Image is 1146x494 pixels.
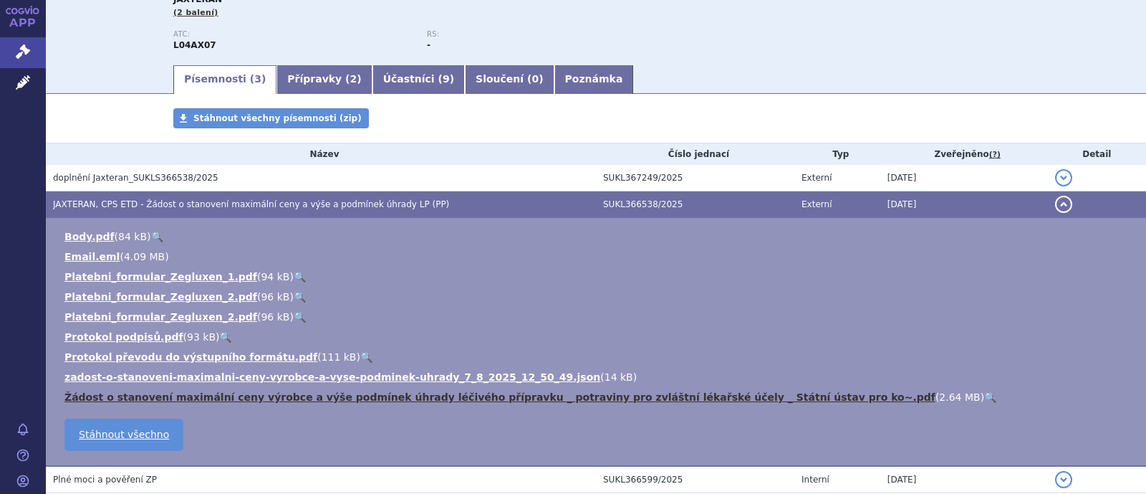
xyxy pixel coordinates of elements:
span: 9 [443,73,450,85]
span: JAXTERAN, CPS ETD - Žádost o stanovení maximální ceny a výše a podmínek úhrady LP (PP) [53,199,449,209]
span: (2 balení) [173,8,218,17]
a: 🔍 [219,331,231,343]
a: 🔍 [294,311,306,323]
a: Platebni_formular_Zegluxen_2.pdf [64,311,257,323]
td: [DATE] [880,165,1048,191]
li: ( ) [64,370,1132,384]
li: ( ) [64,350,1132,364]
a: Účastníci (9) [372,65,465,94]
th: Číslo jednací [596,143,794,165]
li: ( ) [64,290,1132,304]
span: 4.09 MB [124,251,165,262]
span: Externí [801,199,832,209]
li: ( ) [64,310,1132,324]
td: SUKL366599/2025 [596,466,794,493]
li: ( ) [64,270,1132,284]
a: Písemnosti (3) [173,65,276,94]
a: Protokol převodu do výstupního formátu.pdf [64,351,317,363]
th: Detail [1048,143,1146,165]
span: Externí [801,173,832,183]
span: Stáhnout všechny písemnosti (zip) [193,113,362,123]
span: doplnění Jaxteran_SUKLS366538/2025 [53,173,218,183]
a: Přípravky (2) [276,65,372,94]
td: SUKL367249/2025 [596,165,794,191]
li: ( ) [64,330,1132,344]
a: Platebni_formular_Zegluxen_1.pdf [64,271,257,282]
th: Název [46,143,596,165]
abbr: (?) [989,150,1001,160]
a: 🔍 [984,391,996,403]
th: Zveřejněno [880,143,1048,165]
span: 96 kB [261,311,289,323]
th: Typ [794,143,880,165]
span: 111 kB [322,351,357,363]
span: 2.64 MB [939,391,980,403]
strong: - [427,40,430,50]
button: detail [1055,196,1072,213]
li: ( ) [64,229,1132,244]
a: Platebni_formular_Zegluxen_2.pdf [64,291,257,303]
a: Stáhnout všechno [64,419,183,451]
span: Interní [801,475,829,485]
li: ( ) [64,250,1132,264]
td: SUKL366538/2025 [596,191,794,218]
span: 93 kB [187,331,216,343]
button: detail [1055,471,1072,488]
span: 96 kB [261,291,289,303]
li: ( ) [64,390,1132,404]
span: 3 [254,73,261,85]
span: 14 kB [605,371,633,383]
span: 2 [350,73,357,85]
a: Žádost o stanovení maximální ceny výrobce a výše podmínek úhrady léčivého přípravku _ potraviny p... [64,391,935,403]
span: 94 kB [261,271,289,282]
a: Protokol podpisů.pdf [64,331,183,343]
p: ATC: [173,30,413,39]
a: zadost-o-stanoveni-maximalni-ceny-vyrobce-a-vyse-podminek-uhrady_7_8_2025_12_50_49.json [64,371,600,383]
a: 🔍 [151,231,163,242]
a: 🔍 [294,271,306,282]
td: [DATE] [880,466,1048,493]
a: Sloučení (0) [465,65,554,94]
span: Plné moci a pověření ZP [53,475,157,485]
a: 🔍 [360,351,372,363]
button: detail [1055,169,1072,186]
span: 84 kB [118,231,147,242]
span: 0 [531,73,539,85]
p: RS: [427,30,666,39]
a: Poznámka [554,65,634,94]
a: Stáhnout všechny písemnosti (zip) [173,108,369,128]
a: Body.pdf [64,231,115,242]
a: Email.eml [64,251,120,262]
strong: DIMETHYL-FUMARÁT [173,40,216,50]
a: 🔍 [294,291,306,303]
td: [DATE] [880,191,1048,218]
